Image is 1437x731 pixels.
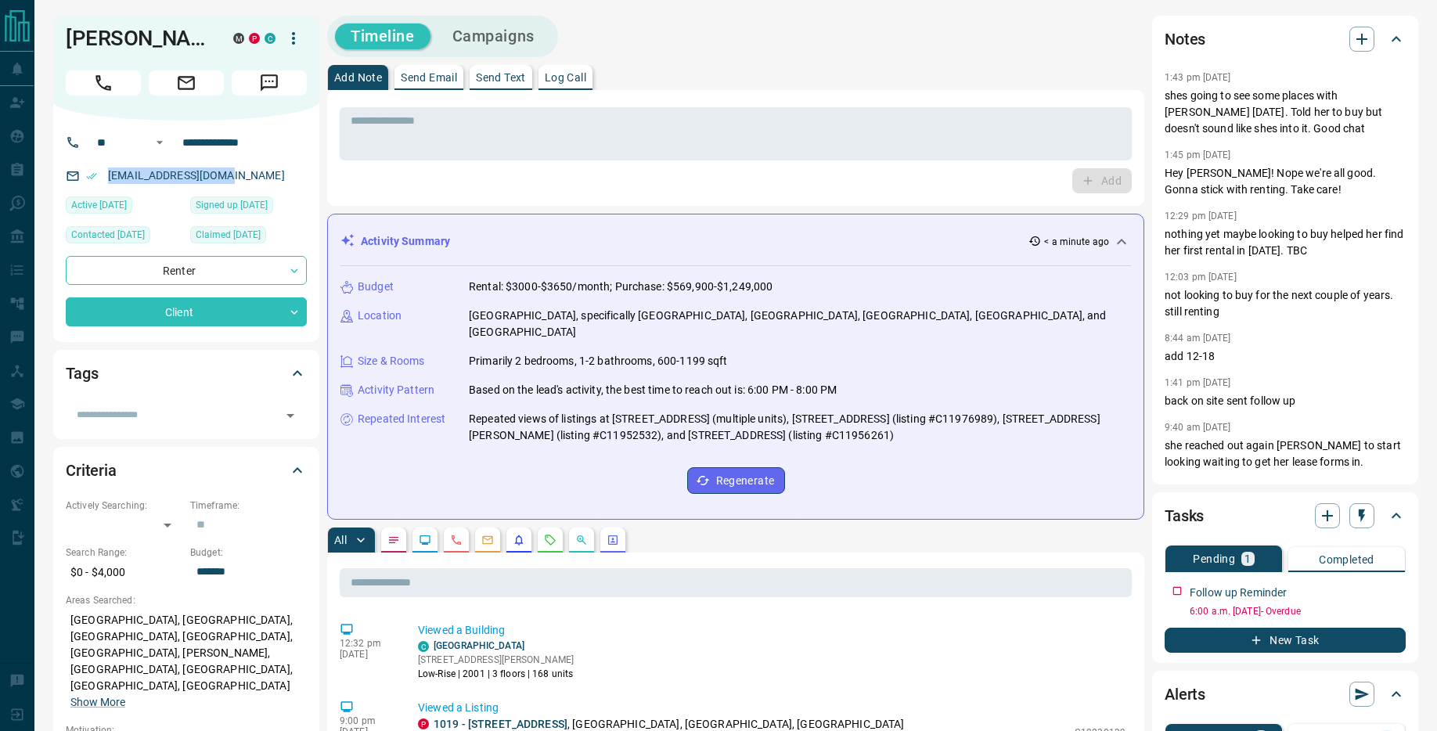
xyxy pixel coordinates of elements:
[358,411,445,427] p: Repeated Interest
[66,607,307,715] p: [GEOGRAPHIC_DATA], [GEOGRAPHIC_DATA], [GEOGRAPHIC_DATA], [GEOGRAPHIC_DATA], [GEOGRAPHIC_DATA], [P...
[434,640,524,651] a: [GEOGRAPHIC_DATA]
[265,33,276,44] div: condos.ca
[66,297,307,326] div: Client
[437,23,550,49] button: Campaigns
[1190,604,1406,618] p: 6:00 a.m. [DATE] - Overdue
[279,405,301,427] button: Open
[66,560,182,585] p: $0 - $4,000
[1165,422,1231,433] p: 9:40 am [DATE]
[66,226,182,248] div: Fri Aug 02 2024
[190,546,307,560] p: Budget:
[190,226,307,248] div: Mon Mar 09 2015
[196,197,268,213] span: Signed up [DATE]
[71,197,127,213] span: Active [DATE]
[1165,226,1406,259] p: nothing yet maybe looking to buy helped her find her first rental in [DATE]. TBC
[190,499,307,513] p: Timeframe:
[1165,333,1231,344] p: 8:44 am [DATE]
[418,653,574,667] p: [STREET_ADDRESS][PERSON_NAME]
[1165,165,1406,198] p: Hey [PERSON_NAME]! Nope we're all good. Gonna stick with renting. Take care!
[607,534,619,546] svg: Agent Actions
[66,499,182,513] p: Actively Searching:
[1165,72,1231,83] p: 1:43 pm [DATE]
[418,641,429,652] div: condos.ca
[1165,393,1406,409] p: back on site sent follow up
[1165,348,1406,365] p: add 12-18
[469,411,1131,444] p: Repeated views of listings at [STREET_ADDRESS] (multiple units), [STREET_ADDRESS] (listing #C1197...
[1190,585,1287,601] p: Follow up Reminder
[1165,503,1204,528] h2: Tasks
[401,72,457,83] p: Send Email
[469,353,728,369] p: Primarily 2 bedrooms, 1-2 bathrooms, 600-1199 sqft
[86,171,97,182] svg: Email Verified
[66,593,307,607] p: Areas Searched:
[66,546,182,560] p: Search Range:
[1165,377,1231,388] p: 1:41 pm [DATE]
[334,72,382,83] p: Add Note
[469,308,1131,340] p: [GEOGRAPHIC_DATA], specifically [GEOGRAPHIC_DATA], [GEOGRAPHIC_DATA], [GEOGRAPHIC_DATA], [GEOGRAP...
[1165,88,1406,137] p: shes going to see some places with [PERSON_NAME] [DATE]. Told her to buy but doesn't sound like s...
[1165,497,1406,535] div: Tasks
[418,700,1125,716] p: Viewed a Listing
[419,534,431,546] svg: Lead Browsing Activity
[418,718,429,729] div: property.ca
[340,649,394,660] p: [DATE]
[1165,682,1205,707] h2: Alerts
[66,26,210,51] h1: [PERSON_NAME]
[232,70,307,95] span: Message
[358,353,425,369] p: Size & Rooms
[687,467,785,494] button: Regenerate
[575,534,588,546] svg: Opportunities
[476,72,526,83] p: Send Text
[249,33,260,44] div: property.ca
[1165,287,1406,320] p: not looking to buy for the next couple of years. still renting
[70,694,125,711] button: Show More
[190,196,307,218] div: Mon Mar 09 2015
[513,534,525,546] svg: Listing Alerts
[469,382,837,398] p: Based on the lead's activity, the best time to reach out is: 6:00 PM - 8:00 PM
[387,534,400,546] svg: Notes
[340,638,394,649] p: 12:32 pm
[469,279,773,295] p: Rental: $3000-$3650/month; Purchase: $569,900-$1,249,000
[358,308,402,324] p: Location
[358,382,434,398] p: Activity Pattern
[545,72,586,83] p: Log Call
[1165,20,1406,58] div: Notes
[1165,628,1406,653] button: New Task
[1165,27,1205,52] h2: Notes
[361,233,450,250] p: Activity Summary
[1165,211,1237,221] p: 12:29 pm [DATE]
[196,227,261,243] span: Claimed [DATE]
[1165,438,1406,470] p: she reached out again [PERSON_NAME] to start looking waiting to get her lease forms in.
[1044,235,1109,249] p: < a minute ago
[150,133,169,152] button: Open
[418,667,574,681] p: Low-Rise | 2001 | 3 floors | 168 units
[66,355,307,392] div: Tags
[1165,149,1231,160] p: 1:45 pm [DATE]
[1165,272,1237,283] p: 12:03 pm [DATE]
[450,534,463,546] svg: Calls
[340,715,394,726] p: 9:00 pm
[1165,675,1406,713] div: Alerts
[66,452,307,489] div: Criteria
[334,535,347,546] p: All
[1193,553,1235,564] p: Pending
[66,70,141,95] span: Call
[544,534,556,546] svg: Requests
[233,33,244,44] div: mrloft.ca
[340,227,1131,256] div: Activity Summary< a minute ago
[358,279,394,295] p: Budget
[481,534,494,546] svg: Emails
[66,196,182,218] div: Thu Jul 10 2025
[1319,554,1374,565] p: Completed
[66,256,307,285] div: Renter
[71,227,145,243] span: Contacted [DATE]
[108,169,285,182] a: [EMAIL_ADDRESS][DOMAIN_NAME]
[66,458,117,483] h2: Criteria
[1244,553,1251,564] p: 1
[335,23,430,49] button: Timeline
[149,70,224,95] span: Email
[66,361,98,386] h2: Tags
[434,718,567,730] a: 1019 - [STREET_ADDRESS]
[418,622,1125,639] p: Viewed a Building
